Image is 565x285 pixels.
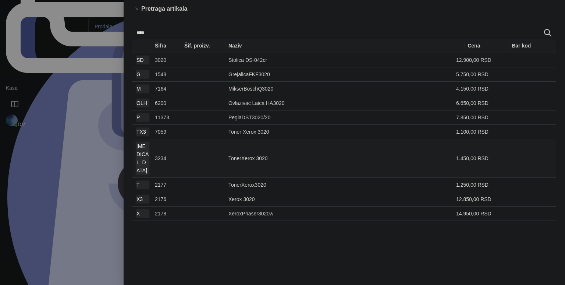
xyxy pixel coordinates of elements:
[152,82,181,96] td: 7164
[453,82,497,96] td: 4.150,00 RSD
[136,113,149,122] div: P
[152,53,181,67] td: 3020
[225,82,453,96] td: MikserBoschQ3020
[132,4,141,13] button: Zatvori
[152,110,181,125] td: 11373
[453,67,497,82] td: 5.750,00 RSD
[152,39,181,53] th: Šifra
[225,96,453,110] td: Ovlazivac Laica HA3020
[453,96,497,110] td: 6.650,00 RSD
[136,56,149,64] div: SD
[136,128,149,136] div: TX3
[453,207,497,221] td: 14.950,00 RSD
[136,210,149,218] div: X
[225,67,453,82] td: GrejalicaFKF3020
[136,195,149,203] div: X3
[453,125,497,139] td: 1.100,00 RSD
[225,139,453,178] td: TonerXerox 3020
[152,178,181,192] td: 2177
[453,192,497,207] td: 12.850,00 RSD
[453,139,497,178] td: 1.450,00 RSD
[136,99,149,107] div: OLH
[465,39,509,53] th: Cena
[225,207,453,221] td: XeroxPhaser3020w
[136,181,149,189] div: T
[141,4,556,13] div: Pretraga artikala
[225,125,453,139] td: Toner Xerox 3020
[453,178,497,192] td: 1.250,00 RSD
[152,96,181,110] td: 6200
[453,53,497,67] td: 12.900,00 RSD
[136,142,149,175] div: [MEDICAL_DATA]
[225,192,453,207] td: Xerox 3020
[181,39,225,53] th: Šif. proizv.
[152,192,181,207] td: 2176
[152,125,181,139] td: 7059
[225,178,453,192] td: TonerXerox3020
[152,207,181,221] td: 2178
[225,39,465,53] th: Naziv
[225,53,453,67] td: Stolica DS-042cr
[136,70,149,78] div: G
[152,67,181,82] td: 1548
[152,139,181,178] td: 3234
[453,110,497,125] td: 7.850,00 RSD
[225,110,453,125] td: PeglaDST3020/20
[136,85,149,93] div: M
